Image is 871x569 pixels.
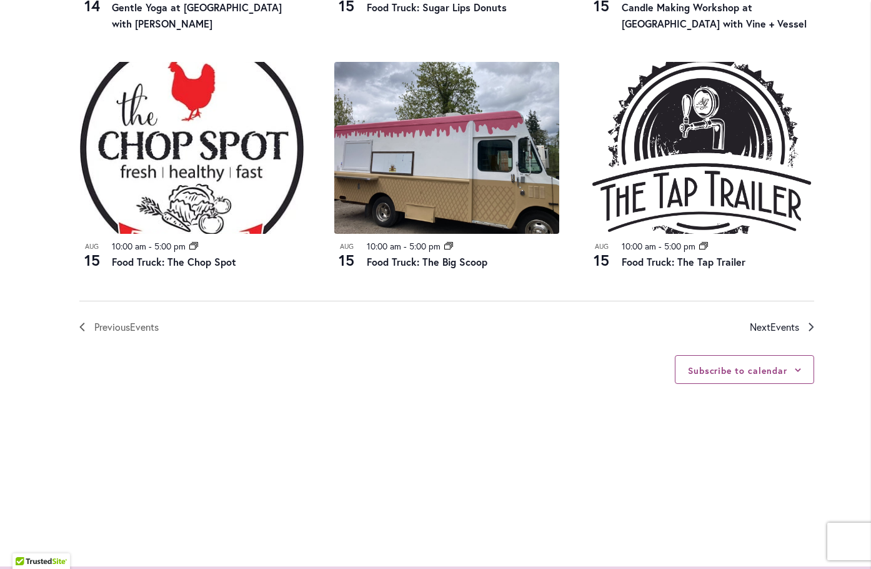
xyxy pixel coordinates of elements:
[409,240,440,252] time: 5:00 pm
[79,241,104,252] span: Aug
[622,255,745,268] a: Food Truck: The Tap Trailer
[94,319,159,335] span: Previous
[112,1,282,30] a: Gentle Yoga at [GEOGRAPHIC_DATA] with [PERSON_NAME]
[664,240,695,252] time: 5:00 pm
[9,525,44,560] iframe: Launch Accessibility Center
[334,241,359,252] span: Aug
[112,255,236,268] a: Food Truck: The Chop Spot
[367,1,507,14] a: Food Truck: Sugar Lips Donuts
[79,62,304,234] img: THE CHOP SPOT PDX – Food Truck
[622,240,656,252] time: 10:00 am
[79,319,159,335] a: Previous Events
[367,255,487,268] a: Food Truck: The Big Scoop
[750,319,799,335] span: Next
[589,62,814,234] img: Food Truck: The Tap Trailer
[750,319,814,335] a: Next Events
[659,240,662,252] span: -
[770,320,799,333] span: Events
[154,240,186,252] time: 5:00 pm
[589,249,614,271] span: 15
[130,320,159,333] span: Events
[589,241,614,252] span: Aug
[404,240,407,252] span: -
[334,249,359,271] span: 15
[334,62,559,234] img: Food Truck: The Big Scoop
[79,249,104,271] span: 15
[367,240,401,252] time: 10:00 am
[149,240,152,252] span: -
[622,1,807,30] a: Candle Making Workshop at [GEOGRAPHIC_DATA] with Vine + Vessel
[688,365,787,376] button: Subscribe to calendar
[112,240,146,252] time: 10:00 am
